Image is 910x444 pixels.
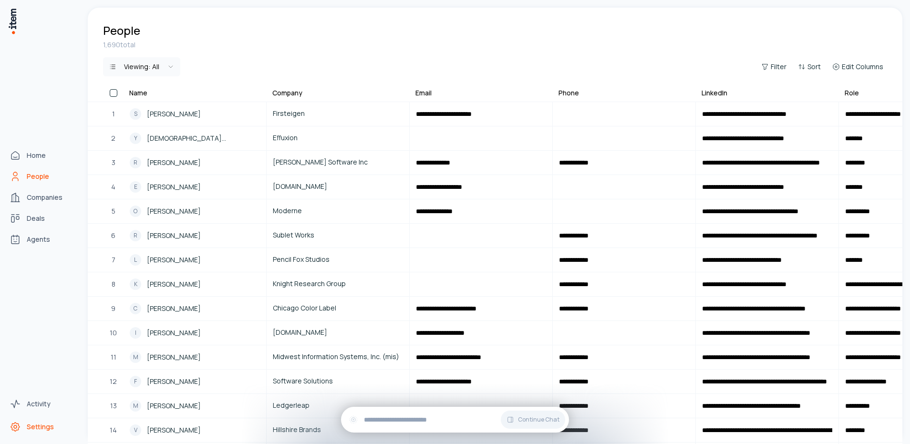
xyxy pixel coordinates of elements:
[124,321,266,344] a: I[PERSON_NAME]
[273,303,403,313] span: Chicago Color Label
[147,352,201,362] span: [PERSON_NAME]
[124,200,266,223] a: O[PERSON_NAME]
[124,297,266,320] a: C[PERSON_NAME]
[27,214,45,223] span: Deals
[273,230,403,240] span: Sublet Works
[27,193,62,202] span: Companies
[273,424,403,435] span: Hillshire Brands
[130,400,141,412] div: M
[757,60,790,73] button: Filter
[147,255,201,265] span: [PERSON_NAME]
[702,88,727,98] div: LinkedIn
[267,419,409,442] a: Hillshire Brands
[112,157,115,168] span: 3
[6,394,78,413] a: Activity
[341,407,569,433] div: Continue Chat
[273,157,403,167] span: [PERSON_NAME] Software Inc
[267,321,409,344] a: [DOMAIN_NAME]
[124,248,266,271] a: L[PERSON_NAME]
[6,188,78,207] a: Companies
[267,127,409,150] a: Effuxion
[130,254,141,266] div: L
[267,103,409,125] a: Firsteigen
[124,176,266,198] a: E[PERSON_NAME]
[267,273,409,296] a: Knight Research Group
[807,62,821,72] span: Sort
[110,425,117,435] span: 14
[147,230,201,241] span: [PERSON_NAME]
[124,103,266,125] a: S[PERSON_NAME]
[828,60,887,73] button: Edit Columns
[124,394,266,417] a: M[PERSON_NAME]
[273,351,403,362] span: Midwest Information Systems, Inc. (mis)
[111,133,115,144] span: 2
[6,146,78,165] a: Home
[130,206,141,217] div: O
[130,133,141,144] div: Y
[130,230,141,241] div: R
[267,248,409,271] a: Pencil Fox Studios
[842,62,883,72] span: Edit Columns
[147,425,201,435] span: [PERSON_NAME]
[147,376,201,387] span: [PERSON_NAME]
[272,88,302,98] div: Company
[147,279,201,289] span: [PERSON_NAME]
[147,206,201,217] span: [PERSON_NAME]
[273,133,403,143] span: Effuxion
[112,255,115,265] span: 7
[124,151,266,174] a: R[PERSON_NAME]
[110,401,117,411] span: 13
[130,303,141,314] div: C
[267,176,409,198] a: [DOMAIN_NAME]
[147,328,201,338] span: [PERSON_NAME]
[273,181,403,192] span: [DOMAIN_NAME]
[130,108,141,120] div: S
[273,327,403,338] span: [DOMAIN_NAME]
[124,370,266,393] a: F[PERSON_NAME]
[267,394,409,417] a: Ledgerleap
[267,200,409,223] a: Moderne
[27,235,50,244] span: Agents
[27,399,51,409] span: Activity
[6,230,78,249] a: Agents
[267,151,409,174] a: [PERSON_NAME] Software Inc
[111,182,115,192] span: 4
[6,209,78,228] a: Deals
[267,224,409,247] a: Sublet Works
[124,419,266,442] a: V[PERSON_NAME]
[103,40,887,50] div: 1,690 total
[8,8,17,35] img: Item Brain Logo
[267,370,409,393] a: Software Solutions
[267,346,409,369] a: Midwest Information Systems, Inc. (mis)
[112,206,115,217] span: 5
[518,416,559,423] span: Continue Chat
[147,133,260,144] span: [DEMOGRAPHIC_DATA][PERSON_NAME]
[273,400,403,411] span: Ledgerleap
[273,108,403,119] span: Firsteigen
[147,157,201,168] span: [PERSON_NAME]
[501,411,565,429] button: Continue Chat
[124,273,266,296] a: K[PERSON_NAME]
[111,352,116,362] span: 11
[130,157,141,168] div: R
[130,376,141,387] div: F
[111,303,115,314] span: 9
[110,328,117,338] span: 10
[147,109,201,119] span: [PERSON_NAME]
[147,401,201,411] span: [PERSON_NAME]
[6,167,78,186] a: People
[27,172,49,181] span: People
[110,376,117,387] span: 12
[147,303,201,314] span: [PERSON_NAME]
[273,376,403,386] span: Software Solutions
[124,346,266,369] a: M[PERSON_NAME]
[130,424,141,436] div: V
[103,23,140,38] h1: People
[273,206,403,216] span: Moderne
[124,62,159,72] div: Viewing:
[27,151,46,160] span: Home
[124,127,266,150] a: Y[DEMOGRAPHIC_DATA][PERSON_NAME]
[273,254,403,265] span: Pencil Fox Studios
[130,279,141,290] div: K
[6,417,78,436] a: Settings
